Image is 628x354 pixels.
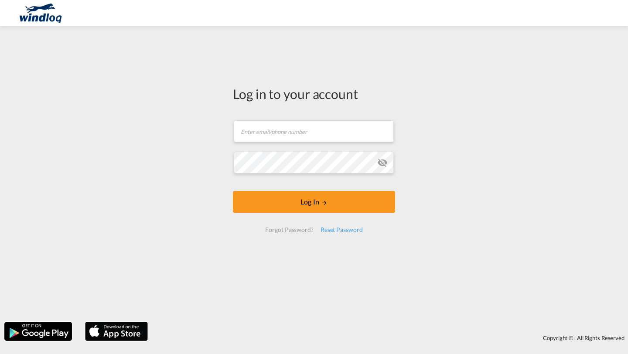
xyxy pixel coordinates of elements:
[84,321,149,342] img: apple.png
[13,3,72,23] img: 5773e660504b11f091f9cbc0874d3ef1.png
[234,120,394,142] input: Enter email/phone number
[233,85,395,103] div: Log in to your account
[3,321,73,342] img: google.png
[262,222,317,238] div: Forgot Password?
[377,157,388,168] md-icon: icon-eye-off
[317,222,366,238] div: Reset Password
[233,191,395,213] button: LOGIN
[152,330,628,345] div: Copyright © . All Rights Reserved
